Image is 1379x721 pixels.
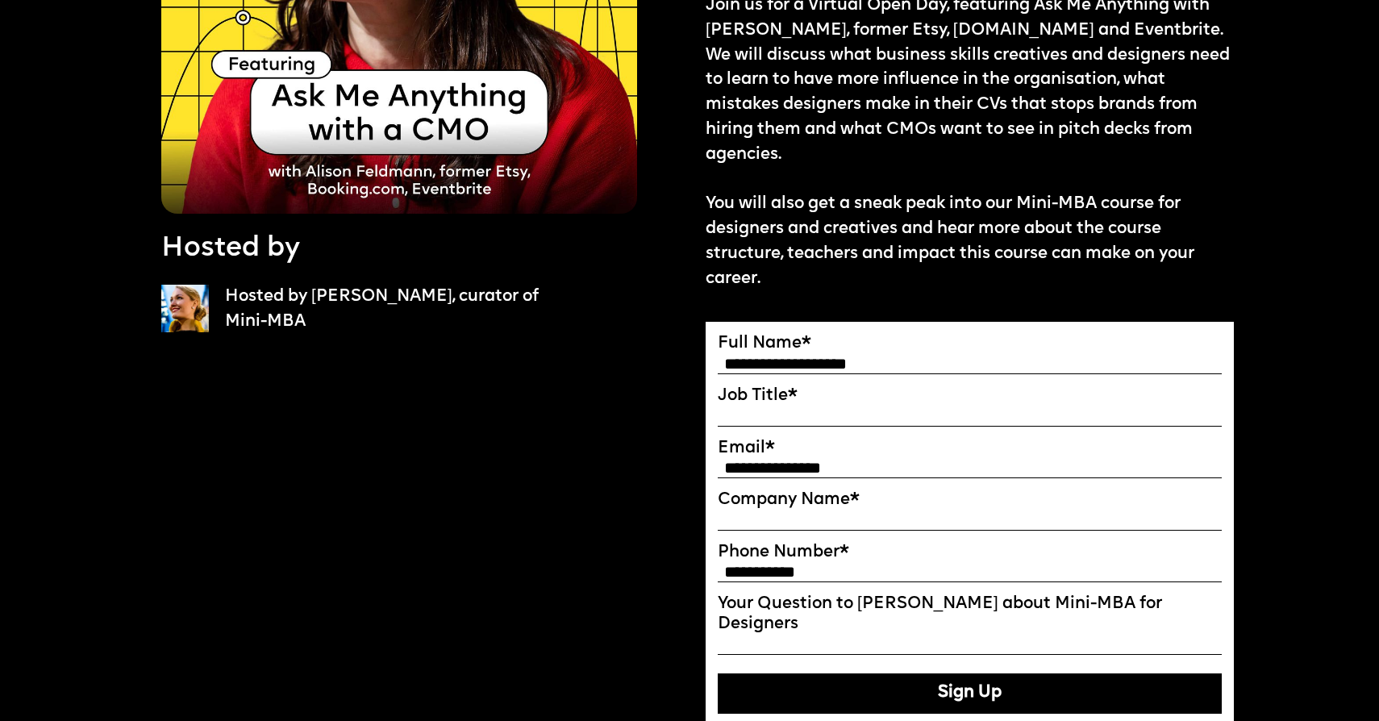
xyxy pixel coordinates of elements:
button: Sign Up [718,673,1222,714]
label: Full Name [718,334,1222,354]
label: Email [718,439,1222,459]
label: Your Question to [PERSON_NAME] about Mini-MBA for Designers [718,594,1222,634]
label: Phone Number [718,543,1222,563]
label: Job Title [718,386,1222,406]
label: Company Name [718,490,1222,511]
p: Hosted by [PERSON_NAME], curator of Mini-MBA [225,285,550,335]
p: Hosted by [161,230,300,269]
